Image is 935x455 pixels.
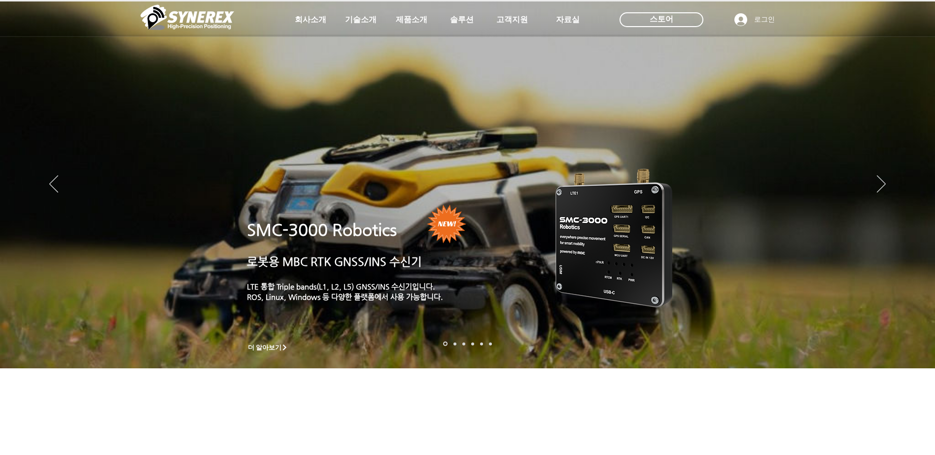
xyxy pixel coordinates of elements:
a: 자료실 [543,10,592,30]
img: KakaoTalk_20241224_155801212.png [542,154,687,319]
div: 스토어 [620,12,703,27]
button: 이전 [49,175,58,194]
a: SMC-3000 Robotics [247,221,397,239]
a: LTE 통합 Triple bands(L1, L2, L5) GNSS/INS 수신기입니다. [247,282,435,291]
a: 드론 8 - SMC 2000 [453,342,456,345]
span: 기술소개 [345,15,377,25]
nav: 슬라이드 [440,342,495,346]
a: 측량 IoT [462,342,465,345]
a: 로봇용 MBC RTK GNSS/INS 수신기 [247,255,422,268]
button: 로그인 [727,10,782,29]
span: 제품소개 [396,15,427,25]
a: 회사소개 [286,10,335,30]
a: 더 알아보기 [243,341,293,354]
a: 솔루션 [437,10,486,30]
a: 로봇 [480,342,483,345]
a: 로봇- SMC 2000 [443,342,448,346]
a: 자율주행 [471,342,474,345]
img: 씨너렉스_White_simbol_대지 1.png [140,2,234,32]
a: 고객지원 [487,10,537,30]
a: 제품소개 [387,10,436,30]
span: 회사소개 [295,15,326,25]
span: 자료실 [556,15,580,25]
span: 더 알아보기 [248,343,282,352]
a: 기술소개 [336,10,385,30]
span: 솔루션 [450,15,474,25]
button: 다음 [877,175,886,194]
span: 스토어 [650,14,673,25]
a: ROS, Linux, Windows 등 다양한 플랫폼에서 사용 가능합니다. [247,292,443,301]
span: 로그인 [751,15,778,25]
span: 고객지원 [496,15,528,25]
a: 정밀농업 [489,342,492,345]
